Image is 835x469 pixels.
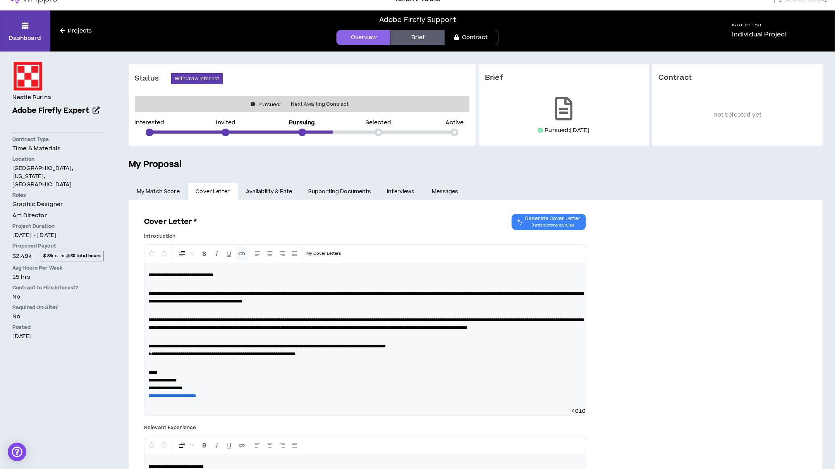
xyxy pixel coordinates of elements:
button: Format Italics [211,438,223,453]
span: $2.49k [12,251,31,261]
button: Chat GPT Cover Letter [512,214,586,230]
strong: 30 total hours [70,253,101,259]
strong: $ 83 [43,253,52,259]
a: Interviews [379,183,424,200]
p: [DATE] - [DATE] [12,231,104,239]
button: Right Align [277,246,288,261]
button: Undo [146,246,158,261]
h3: Cover Letter * [144,216,197,227]
p: Not Selected yet [658,94,816,136]
label: Relevant Experience [144,421,196,434]
a: Availability & Rate [238,183,300,200]
a: Projects [50,27,101,35]
button: Withdraw Interest [171,73,223,84]
p: [GEOGRAPHIC_DATA], [US_STATE], [GEOGRAPHIC_DATA] [12,164,104,189]
button: Redo [158,246,170,261]
button: Right Align [277,438,288,453]
p: Active [446,120,464,125]
p: Proposed Payout [12,242,104,249]
span: Graphic Designer [12,200,63,208]
button: Template [304,246,344,261]
span: 4010 [572,407,586,415]
a: Overview [336,30,390,45]
h3: Contract [658,73,816,82]
p: My Cover Letters [306,250,341,258]
button: Left Align [252,246,263,261]
a: Messages [424,183,468,200]
p: 15 hrs [12,273,104,281]
h5: My Proposal [129,158,823,171]
a: Supporting Documents [300,183,379,200]
h4: Nestle Purina [12,93,51,102]
div: Adobe Firefly Support [379,15,456,25]
button: Format Underline [223,438,235,453]
button: Justify Align [289,438,301,453]
span: Art Director [12,211,47,220]
p: No [12,293,104,301]
button: Format Italics [211,246,223,261]
p: Required On-Site? [12,304,104,311]
button: Center Align [264,438,276,453]
button: Format Bold [199,438,210,453]
p: Pursuing [289,120,315,125]
p: Location [12,156,104,163]
p: No [12,313,104,321]
button: Insert Link [236,246,247,261]
button: Insert Link [236,438,247,453]
p: [DATE] [12,332,104,340]
span: Cover Letter [196,187,230,196]
p: Roles [12,192,104,199]
p: Invited [216,120,236,125]
h5: Project Type [732,23,788,28]
p: Avg Hours Per Week [12,265,104,271]
p: Time & Materials [12,144,104,153]
span: per hr @ [41,251,104,261]
span: Generate Cover Letter [525,215,581,222]
p: Selected [366,120,391,125]
h3: Brief [485,73,643,82]
label: Introduction [144,230,175,242]
span: Next Awaiting Contract [287,100,354,108]
p: Posted [12,324,104,331]
button: Redo [158,438,170,453]
p: Interested [134,120,164,125]
button: Justify Align [289,246,301,261]
button: Left Align [252,438,263,453]
span: 3 attempts remaining [525,222,581,228]
p: Dashboard [9,34,41,42]
button: Undo [146,438,158,453]
p: Pursued: [DATE] [545,127,590,134]
p: Contract Type [12,136,104,143]
p: Contract to Hire Interest? [12,284,104,291]
a: My Match Score [129,183,188,200]
div: Open Intercom Messenger [8,443,26,461]
button: Format Underline [223,246,235,261]
p: Project Duration [12,223,104,230]
p: Individual Project [732,30,788,39]
a: Brief [390,30,445,45]
a: Adobe Firefly Expert [12,105,104,117]
h3: Status [135,74,171,83]
button: Center Align [264,246,276,261]
i: Pursued! [258,101,280,108]
span: Adobe Firefly Expert [12,105,89,116]
a: Contract [445,30,499,45]
button: Format Bold [199,246,210,261]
